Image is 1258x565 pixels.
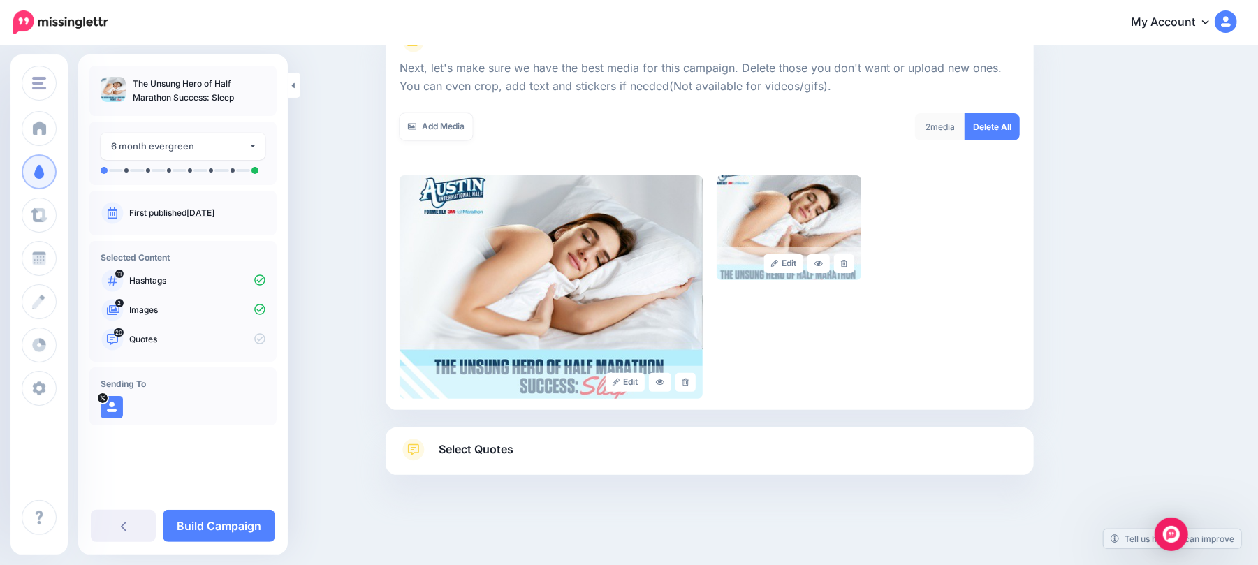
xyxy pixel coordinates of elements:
[1104,529,1241,548] a: Tell us how we can improve
[915,113,965,140] div: media
[115,299,124,307] span: 2
[114,328,124,337] span: 20
[115,270,124,278] span: 11
[400,52,1020,399] div: Select Media
[231,168,235,173] li: A post will be sent on day 124
[101,77,126,102] img: c768ff9dc999a77c85704a89896e3c92_thumb.jpg
[400,113,473,140] a: Add Media
[129,333,265,346] p: Quotes
[101,396,123,418] img: user_default_image.png
[400,59,1020,96] p: Next, let's make sure we have the best media for this campaign. Delete those you don't want or up...
[129,274,265,287] p: Hashtags
[965,113,1020,140] a: Delete All
[146,168,150,173] li: A post will be sent on day 3
[133,77,265,105] p: The Unsung Hero of Half Marathon Success: Sleep
[1155,518,1188,551] div: Open Intercom Messenger
[101,133,265,160] button: 6 month evergreen
[926,122,930,132] span: 2
[32,77,46,89] img: menu.png
[1117,6,1237,40] a: My Account
[167,168,171,173] li: A post will be sent on day 10
[129,304,265,316] p: Images
[400,439,1020,475] a: Select Quotes
[124,168,129,173] li: A post will be sent on day 1
[111,138,249,154] div: 6 month evergreen
[101,167,108,174] li: A post will be sent on day 0
[188,168,192,173] li: A post will be sent on day 32
[209,168,213,173] li: A post will be sent on day 73
[764,254,804,273] a: Edit
[186,207,214,218] a: [DATE]
[717,175,861,280] img: 9242c6015d81a2705960aeb7dd094da8_large.jpg
[13,10,108,34] img: Missinglettr
[439,440,513,459] span: Select Quotes
[606,373,645,392] a: Edit
[101,252,265,263] h4: Selected Content
[251,167,258,174] li: A post will be sent on day 180
[400,175,703,399] img: c768ff9dc999a77c85704a89896e3c92_large.jpg
[101,379,265,389] h4: Sending To
[129,207,265,219] p: First published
